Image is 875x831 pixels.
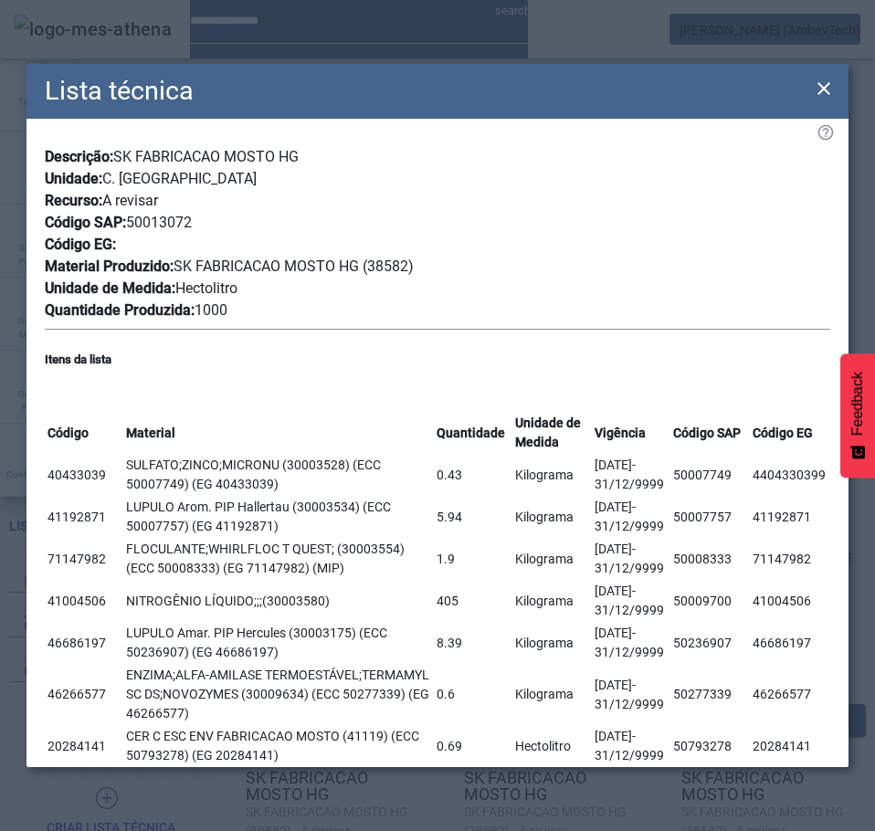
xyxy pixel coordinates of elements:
[125,581,434,621] td: NITROGÊNIO LÍQUIDO;;;(30003580)
[594,539,670,579] td: [DATE]
[752,665,828,724] td: 46266577
[594,665,670,724] td: [DATE]
[672,726,749,766] td: 50793278
[514,539,591,579] td: Kilograma
[45,71,194,110] h2: Lista técnica
[47,455,123,495] td: 40433039
[672,413,749,453] th: Código SAP
[514,623,591,663] td: Kilograma
[436,413,512,453] th: Quantidade
[514,726,591,766] td: Hectolitro
[672,581,749,621] td: 50009700
[47,623,123,663] td: 46686197
[594,726,670,766] td: [DATE]
[45,301,195,319] span: Quantidade Produzida:
[436,497,512,537] td: 5.94
[672,623,749,663] td: 50236907
[752,539,828,579] td: 71147982
[436,455,512,495] td: 0.43
[594,455,670,495] td: [DATE]
[594,497,670,537] td: [DATE]
[672,455,749,495] td: 50007749
[436,726,512,766] td: 0.69
[102,170,257,187] span: C. [GEOGRAPHIC_DATA]
[514,413,591,453] th: Unidade de Medida
[752,497,828,537] td: 41192871
[594,581,670,621] td: [DATE]
[45,170,102,187] span: Unidade:
[125,539,434,579] td: FLOCULANTE;WHIRLFLOC T QUEST; (30003554) (ECC 50008333) (EG 71147982) (MIP)
[752,413,828,453] th: Código EG
[45,279,175,297] span: Unidade de Medida:
[47,413,123,453] th: Código
[45,148,113,165] span: Descrição:
[752,455,828,495] td: 4404330399
[47,539,123,579] td: 71147982
[672,665,749,724] td: 50277339
[752,581,828,621] td: 41004506
[113,148,299,165] span: SK FABRICACAO MOSTO HG
[752,726,828,766] td: 20284141
[45,214,126,231] span: Código SAP:
[436,623,512,663] td: 8.39
[672,497,749,537] td: 50007757
[514,455,591,495] td: Kilograma
[125,455,434,495] td: SULFATO;ZINCO;MICRONU (30003528) (ECC 50007749) (EG 40433039)
[125,726,434,766] td: CER C ESC ENV FABRICACAO MOSTO (41119) (ECC 50793278) (EG 20284141)
[47,497,123,537] td: 41192871
[436,539,512,579] td: 1.9
[126,214,192,231] span: 50013072
[47,581,123,621] td: 41004506
[849,372,866,436] span: Feedback
[672,539,749,579] td: 50008333
[514,497,591,537] td: Kilograma
[102,192,158,209] span: A revisar
[195,301,227,319] span: 1000
[125,497,434,537] td: LUPULO Arom. PIP Hallertau (30003534) (ECC 50007757) (EG 41192871)
[45,236,116,253] span: Código EG:
[752,623,828,663] td: 46686197
[174,258,414,275] span: SK FABRICACAO MOSTO HG (38582)
[840,353,875,478] button: Feedback - Mostrar pesquisa
[514,581,591,621] td: Kilograma
[595,678,664,711] span: - 31/12/9999
[175,279,237,297] span: Hectolitro
[125,665,434,724] td: ENZIMA;ALFA-AMILASE TERMOESTÁVEL;TERMAMYL SC DS;NOVOZYMES (30009634) (ECC 50277339) (EG 46266577)
[45,351,830,369] h5: Itens da lista
[594,413,670,453] th: Vigência
[594,623,670,663] td: [DATE]
[47,665,123,724] td: 46266577
[436,665,512,724] td: 0.6
[45,192,102,209] span: Recurso:
[125,413,434,453] th: Material
[436,581,512,621] td: 405
[47,726,123,766] td: 20284141
[125,623,434,663] td: LUPULO Amar. PIP Hercules (30003175) (ECC 50236907) (EG 46686197)
[45,258,174,275] span: Material Produzido:
[514,665,591,724] td: Kilograma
